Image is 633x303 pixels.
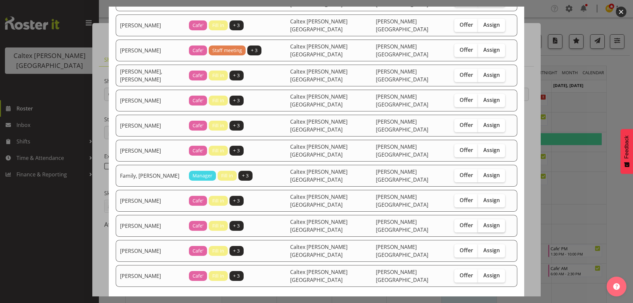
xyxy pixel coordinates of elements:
span: Assign [483,72,500,78]
span: Offer [460,272,473,279]
td: Family, [PERSON_NAME] [116,165,185,187]
span: + 3 [233,122,240,129]
span: Offer [460,21,473,28]
span: Cafe' [193,197,203,204]
span: Cafe' [193,47,203,54]
span: + 3 [233,72,240,79]
span: Offer [460,147,473,153]
img: help-xxl-2.png [613,283,620,290]
span: Assign [483,21,500,28]
span: [PERSON_NAME][GEOGRAPHIC_DATA] [376,68,428,83]
span: [PERSON_NAME][GEOGRAPHIC_DATA] [376,193,428,208]
span: + 3 [233,147,240,154]
button: Feedback - Show survey [620,129,633,174]
span: + 3 [233,222,240,229]
span: Assign [483,122,500,128]
span: + 3 [233,97,240,104]
span: + 3 [242,172,249,179]
span: Offer [460,222,473,228]
span: + 3 [233,22,240,29]
span: Assign [483,97,500,103]
span: Offer [460,72,473,78]
td: [PERSON_NAME] [116,15,185,36]
span: Assign [483,46,500,53]
span: [PERSON_NAME][GEOGRAPHIC_DATA] [376,18,428,33]
span: Assign [483,172,500,178]
span: Cafe' [193,222,203,229]
span: + 3 [233,197,240,204]
span: Caltex [PERSON_NAME][GEOGRAPHIC_DATA] [290,43,347,58]
span: [PERSON_NAME][GEOGRAPHIC_DATA] [376,243,428,258]
span: Fill in [212,272,224,280]
span: Fill in [212,122,224,129]
span: [PERSON_NAME][GEOGRAPHIC_DATA] [376,143,428,158]
td: [PERSON_NAME] [116,215,185,237]
td: [PERSON_NAME] [116,140,185,162]
span: Cafe' [193,147,203,154]
span: Caltex [PERSON_NAME][GEOGRAPHIC_DATA] [290,118,347,133]
span: Fill in [212,97,224,104]
span: Offer [460,197,473,203]
span: [PERSON_NAME][GEOGRAPHIC_DATA] [376,268,428,284]
span: Caltex [PERSON_NAME][GEOGRAPHIC_DATA] [290,168,347,183]
span: Offer [460,97,473,103]
span: + 3 [251,47,257,54]
span: Manager [193,172,212,179]
td: [PERSON_NAME] [116,115,185,136]
span: Caltex [PERSON_NAME][GEOGRAPHIC_DATA] [290,193,347,208]
span: Fill in [212,147,224,154]
td: [PERSON_NAME] [116,90,185,111]
span: Fill in [212,197,224,204]
span: Cafe' [193,72,203,79]
span: Assign [483,197,500,203]
span: [PERSON_NAME][GEOGRAPHIC_DATA] [376,168,428,183]
span: + 3 [233,247,240,255]
span: Cafe' [193,122,203,129]
span: [PERSON_NAME][GEOGRAPHIC_DATA] [376,93,428,108]
span: Fill in [212,22,224,29]
span: Assign [483,272,500,279]
span: [PERSON_NAME][GEOGRAPHIC_DATA] [376,218,428,233]
span: Caltex [PERSON_NAME][GEOGRAPHIC_DATA] [290,243,347,258]
span: Feedback [624,136,630,159]
span: Offer [460,172,473,178]
span: Fill in [212,72,224,79]
span: + 3 [233,272,240,280]
span: Caltex [PERSON_NAME][GEOGRAPHIC_DATA] [290,218,347,233]
span: Offer [460,122,473,128]
span: Cafe' [193,22,203,29]
span: Caltex [PERSON_NAME][GEOGRAPHIC_DATA] [290,18,347,33]
td: [PERSON_NAME] [116,190,185,212]
span: Fill in [212,222,224,229]
td: [PERSON_NAME] [116,240,185,262]
span: Caltex [PERSON_NAME][GEOGRAPHIC_DATA] [290,143,347,158]
span: Cafe' [193,247,203,255]
span: Fill in [221,172,233,179]
span: Caltex [PERSON_NAME][GEOGRAPHIC_DATA] [290,93,347,108]
span: Assign [483,147,500,153]
span: Caltex [PERSON_NAME][GEOGRAPHIC_DATA] [290,68,347,83]
span: Cafe' [193,272,203,280]
span: Offer [460,247,473,254]
span: [PERSON_NAME][GEOGRAPHIC_DATA] [376,43,428,58]
span: Assign [483,247,500,254]
td: [PERSON_NAME] [116,265,185,287]
span: Fill in [212,247,224,255]
span: Assign [483,222,500,228]
span: Cafe' [193,97,203,104]
span: [PERSON_NAME][GEOGRAPHIC_DATA] [376,118,428,133]
td: [PERSON_NAME] [116,40,185,61]
span: Caltex [PERSON_NAME][GEOGRAPHIC_DATA] [290,268,347,284]
td: [PERSON_NAME], [PERSON_NAME] [116,65,185,86]
span: Staff meeting [212,47,242,54]
span: Offer [460,46,473,53]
